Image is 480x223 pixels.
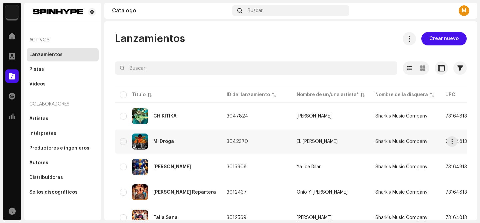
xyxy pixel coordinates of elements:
span: Shark's Music Company [375,139,427,144]
span: Shark's Music Company [375,114,427,119]
re-m-nav-item: Pistas [27,63,99,76]
div: Mi Droga [153,139,174,144]
span: Lanzamientos [115,32,185,45]
span: 3012569 [227,215,246,220]
span: Shark's Music Company [375,215,427,220]
re-m-nav-item: Artistas [27,112,99,126]
span: 3015908 [227,165,247,169]
div: ID del lanzamiento [227,91,270,98]
span: Shark's Music Company [375,190,427,195]
div: Título [132,91,146,98]
div: M [459,5,469,16]
span: Crear nuevo [429,32,459,45]
span: Buscar [248,8,263,13]
re-m-nav-item: Lanzamientos [27,48,99,61]
span: Jeyy Lucas [297,215,365,220]
img: a013d25b-a621-44b6-979d-e02e6a2bb46b [29,8,85,16]
div: Artistas [29,116,48,122]
re-a-nav-header: Activos [27,32,99,48]
img: d8318ee7-f12d-4960-85ce-ffd2ad7208d7 [132,134,148,150]
div: Distribuidoras [29,175,63,180]
div: [PERSON_NAME] [297,114,332,119]
span: 3012437 [227,190,247,195]
span: 3047824 [227,114,248,119]
div: Productores e ingenieros [29,146,89,151]
re-a-nav-header: Colaboradores [27,96,99,112]
span: EL YORDY DK [297,139,365,144]
img: 1e41e96c-3e91-4219-8e33-f7ed4d20d5aa [132,184,148,200]
div: Intérpretes [29,131,56,136]
re-m-nav-item: Autores [27,156,99,170]
div: Nombre de un/una artista* [297,91,359,98]
input: Buscar [115,61,397,75]
div: Gnio Y [PERSON_NAME] [297,190,348,195]
div: EL [PERSON_NAME] [297,139,338,144]
img: 40d31eee-25aa-4f8a-9761-0bbac6d73880 [5,5,19,19]
div: Catálogo [112,8,229,13]
img: b3bffa71-53a4-4609-b686-b1ee68451578 [132,108,148,124]
re-m-nav-item: Sellos discográficos [27,186,99,199]
div: Ya Ice Dilan [297,165,322,169]
div: Nombre de la disquera [375,91,428,98]
span: Jeyy Lucas [297,114,365,119]
span: Shark's Music Company [375,165,427,169]
div: Videos [29,81,46,87]
button: Crear nuevo [421,32,467,45]
re-m-nav-item: Videos [27,77,99,91]
div: CHIKITIKA [153,114,177,119]
span: Ya Ice Dilan [297,165,365,169]
re-m-nav-item: Distribuidoras [27,171,99,184]
span: 3042370 [227,139,248,144]
img: 33ac626c-bdfd-48e3-b6d1-cdb45e2c13a0 [132,159,148,175]
div: Lanzamientos [29,52,63,57]
div: Shakira Repartera [153,190,216,195]
div: Waka Waka [153,165,191,169]
re-m-nav-item: Intérpretes [27,127,99,140]
div: Sellos discográficos [29,190,78,195]
div: Autores [29,160,48,166]
span: Gnio Y Dayroni [297,190,365,195]
div: Talla Sana [153,215,178,220]
div: [PERSON_NAME] [297,215,332,220]
re-m-nav-item: Productores e ingenieros [27,142,99,155]
div: Pistas [29,67,44,72]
